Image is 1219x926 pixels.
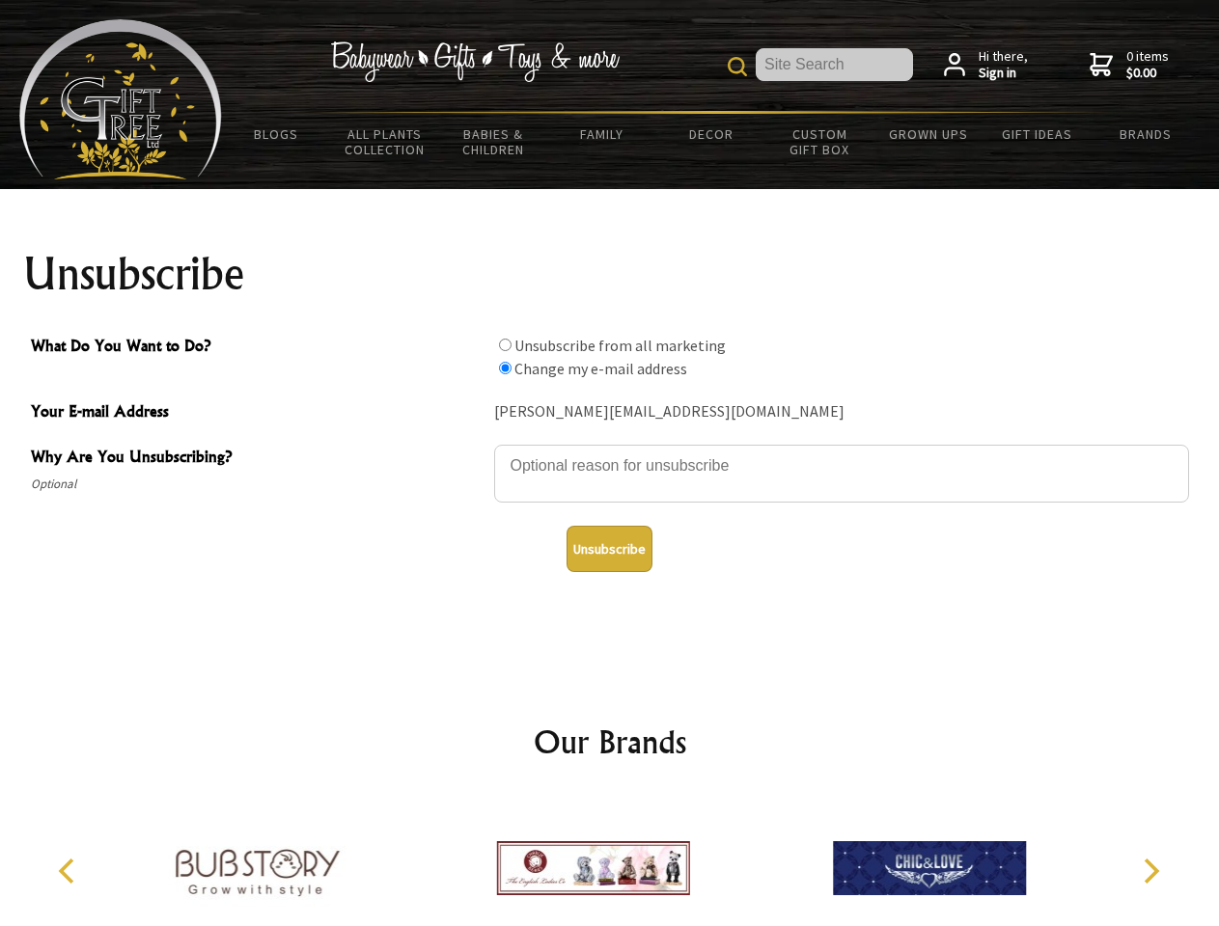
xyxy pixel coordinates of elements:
span: 0 items [1126,47,1169,82]
textarea: Why Are You Unsubscribing? [494,445,1189,503]
span: Why Are You Unsubscribing? [31,445,485,473]
input: Site Search [756,48,913,81]
h1: Unsubscribe [23,251,1197,297]
img: product search [728,57,747,76]
div: [PERSON_NAME][EMAIL_ADDRESS][DOMAIN_NAME] [494,397,1189,427]
h2: Our Brands [39,719,1181,765]
span: Your E-mail Address [31,399,485,427]
span: Hi there, [979,48,1028,82]
a: Decor [656,114,765,154]
a: Brands [1092,114,1201,154]
button: Unsubscribe [567,526,652,572]
a: Gift Ideas [983,114,1092,154]
a: Grown Ups [873,114,983,154]
a: BLOGS [222,114,331,154]
label: Unsubscribe from all marketing [514,336,726,355]
a: Custom Gift Box [765,114,874,170]
button: Next [1129,850,1172,892]
strong: $0.00 [1126,65,1169,82]
input: What Do You Want to Do? [499,339,512,351]
label: Change my e-mail address [514,359,687,378]
a: Babies & Children [439,114,548,170]
span: Optional [31,473,485,496]
button: Previous [48,850,91,892]
a: 0 items$0.00 [1090,48,1169,82]
a: Family [548,114,657,154]
a: Hi there,Sign in [944,48,1028,82]
img: Babyware - Gifts - Toys and more... [19,19,222,179]
a: All Plants Collection [331,114,440,170]
input: What Do You Want to Do? [499,362,512,374]
strong: Sign in [979,65,1028,82]
img: Babywear - Gifts - Toys & more [330,41,620,82]
span: What Do You Want to Do? [31,334,485,362]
